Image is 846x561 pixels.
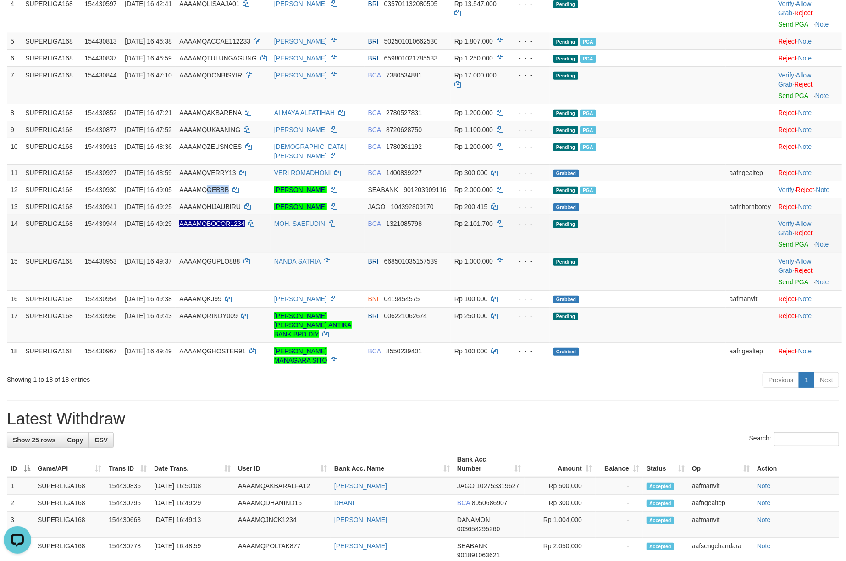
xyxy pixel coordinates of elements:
[778,278,808,286] a: Send PGA
[553,296,579,303] span: Grabbed
[22,342,81,368] td: SUPERLIGA168
[814,372,839,388] a: Next
[454,71,497,79] span: Rp 17.000.000
[774,121,842,138] td: ·
[13,436,55,444] span: Show 25 rows
[553,313,578,320] span: Pending
[815,278,829,286] a: Note
[22,33,81,49] td: SUPERLIGA168
[7,432,61,448] a: Show 25 rows
[7,66,22,104] td: 7
[22,181,81,198] td: SUPERLIGA168
[774,215,842,253] td: · ·
[85,258,117,265] span: 154430953
[274,109,335,116] a: AI MAYA ALFATIHAH
[384,38,438,45] span: Copy 502501010662530 to clipboard
[778,55,796,62] a: Reject
[778,21,808,28] a: Send PGA
[596,511,643,538] td: -
[150,477,234,495] td: [DATE] 16:50:08
[454,312,487,319] span: Rp 250.000
[384,295,420,302] span: Copy 0419454575 to clipboard
[553,126,578,134] span: Pending
[553,55,578,63] span: Pending
[774,49,842,66] td: ·
[368,220,381,227] span: BCA
[125,55,171,62] span: [DATE] 16:46:59
[798,295,812,302] a: Note
[778,143,796,150] a: Reject
[7,215,22,253] td: 14
[179,347,246,355] span: AAAAMQGHOSTER91
[778,203,796,210] a: Reject
[7,253,22,290] td: 15
[647,500,674,507] span: Accepted
[179,220,244,227] span: Nama rekening ada tanda titik/strip, harap diedit
[85,126,117,133] span: 154430877
[553,203,579,211] span: Grabbed
[749,432,839,446] label: Search:
[774,432,839,446] input: Search:
[454,126,493,133] span: Rp 1.100.000
[778,71,794,79] a: Verify
[457,525,500,533] span: Copy 003658295260 to clipboard
[179,71,242,79] span: AAAAMQDONBISYIR
[274,295,327,302] a: [PERSON_NAME]
[553,187,578,194] span: Pending
[7,104,22,121] td: 8
[778,71,811,88] span: ·
[778,220,794,227] a: Verify
[778,347,796,355] a: Reject
[778,258,811,274] span: ·
[778,258,794,265] a: Verify
[384,55,438,62] span: Copy 659801021785533 to clipboard
[368,295,379,302] span: BNI
[334,499,354,506] a: DHANI
[688,495,753,511] td: aafngealtep
[34,451,105,477] th: Game/API: activate to sort column ascending
[179,169,236,176] span: AAAAMQVERRY13
[454,220,493,227] span: Rp 2.101.700
[815,21,829,28] a: Note
[368,258,379,265] span: BRI
[454,186,493,193] span: Rp 2.000.000
[7,164,22,181] td: 11
[274,220,325,227] a: MOH. SAEFUDIN
[274,55,327,62] a: [PERSON_NAME]
[386,220,422,227] span: Copy 1321085798 to clipboard
[726,342,774,368] td: aafngealtep
[7,307,22,342] td: 17
[386,126,422,133] span: Copy 8720628750 to clipboard
[688,451,753,477] th: Op: activate to sort column ascending
[511,294,546,303] div: - - -
[125,109,171,116] span: [DATE] 16:47:21
[774,253,842,290] td: · ·
[454,38,493,45] span: Rp 1.807.000
[22,104,81,121] td: SUPERLIGA168
[778,169,796,176] a: Reject
[454,143,493,150] span: Rp 1.200.000
[125,203,171,210] span: [DATE] 16:49:25
[386,109,422,116] span: Copy 2780527831 to clipboard
[274,71,327,79] a: [PERSON_NAME]
[125,126,171,133] span: [DATE] 16:47:52
[511,37,546,46] div: - - -
[368,312,379,319] span: BRI
[85,71,117,79] span: 154430844
[553,72,578,80] span: Pending
[85,186,117,193] span: 154430930
[234,495,331,511] td: AAAAMQDHANIND16
[763,372,799,388] a: Previous
[794,9,813,16] a: Reject
[525,451,596,477] th: Amount: activate to sort column ascending
[7,33,22,49] td: 5
[796,186,814,193] a: Reject
[334,482,387,489] a: [PERSON_NAME]
[368,347,381,355] span: BCA
[457,499,470,506] span: BCA
[179,186,229,193] span: AAAAMQGEBBB
[472,499,508,506] span: Copy 8050686907 to clipboard
[757,482,771,489] a: Note
[22,290,81,307] td: SUPERLIGA168
[596,451,643,477] th: Balance: activate to sort column ascending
